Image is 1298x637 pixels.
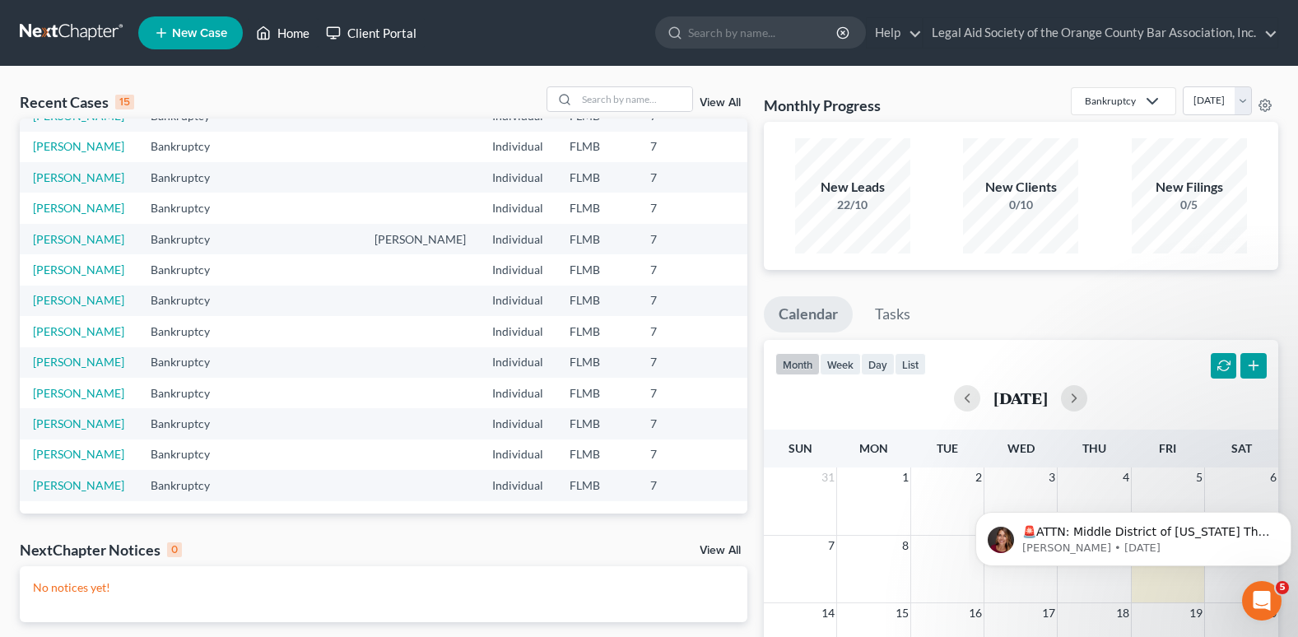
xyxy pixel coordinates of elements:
td: FLMB [556,378,637,408]
td: Bankruptcy [137,408,240,439]
div: Bankruptcy [1085,94,1136,108]
span: New Case [172,27,227,40]
span: 15 [894,603,910,623]
td: 7 [637,286,719,316]
span: 7 [826,536,836,556]
td: Bankruptcy [137,439,240,470]
button: day [861,353,895,375]
td: 7 [637,316,719,346]
div: 0/10 [963,197,1078,213]
td: Bankruptcy [137,470,240,500]
td: Individual [479,470,556,500]
td: Bankruptcy [137,254,240,285]
input: Search by name... [688,17,839,48]
span: 19 [1188,603,1204,623]
a: Help [867,18,922,48]
td: FLMB [556,347,637,378]
span: Sat [1231,441,1252,455]
td: FLMB [556,316,637,346]
td: Individual [479,162,556,193]
td: 7 [637,193,719,223]
span: Fri [1159,441,1176,455]
button: list [895,353,926,375]
td: 7 [637,224,719,254]
a: [PERSON_NAME] [33,293,124,307]
span: 5 [1276,581,1289,594]
a: View All [700,97,741,109]
td: [PERSON_NAME] [361,224,479,254]
p: No notices yet! [33,579,734,596]
td: 7 [637,347,719,378]
a: Tasks [860,296,925,332]
span: 18 [1114,603,1131,623]
td: FLMB [556,162,637,193]
button: week [820,353,861,375]
span: 4 [1121,467,1131,487]
a: [PERSON_NAME] [33,263,124,277]
a: Client Portal [318,18,425,48]
span: 17 [1040,603,1057,623]
a: [PERSON_NAME] [33,386,124,400]
td: Individual [479,378,556,408]
td: Individual [479,347,556,378]
td: Bankruptcy [137,316,240,346]
a: Calendar [764,296,853,332]
input: Search by name... [577,87,692,111]
td: Individual [479,439,556,470]
td: Bankruptcy [137,193,240,223]
td: FLMB [556,254,637,285]
td: 7 [637,162,719,193]
span: 31 [820,467,836,487]
span: 2 [974,467,984,487]
span: Wed [1007,441,1035,455]
span: Sun [789,441,812,455]
div: 0/5 [1132,197,1247,213]
td: Bankruptcy [137,162,240,193]
h3: Monthly Progress [764,95,881,115]
td: Individual [479,193,556,223]
span: 1 [900,467,910,487]
td: Bankruptcy [137,224,240,254]
span: Mon [859,441,888,455]
div: New Filings [1132,178,1247,197]
a: [PERSON_NAME] [33,324,124,338]
td: 7 [637,470,719,500]
a: [PERSON_NAME] [33,355,124,369]
span: 3 [1047,467,1057,487]
td: 7 [637,408,719,439]
span: 5 [1194,467,1204,487]
a: [PERSON_NAME] [33,232,124,246]
td: 7 [637,378,719,408]
a: [PERSON_NAME] [33,201,124,215]
iframe: Intercom live chat [1242,581,1282,621]
span: Thu [1082,441,1106,455]
div: 0 [167,542,182,557]
td: FLMB [556,132,637,162]
div: New Leads [795,178,910,197]
td: FLMB [556,470,637,500]
a: [PERSON_NAME] [33,109,124,123]
span: 16 [967,603,984,623]
a: [PERSON_NAME] [33,478,124,492]
div: Recent Cases [20,92,134,112]
span: 8 [900,536,910,556]
a: [PERSON_NAME] [33,170,124,184]
td: Individual [479,408,556,439]
td: FLMB [556,193,637,223]
div: 22/10 [795,197,910,213]
td: 7 [637,132,719,162]
a: [PERSON_NAME] [33,416,124,430]
td: 7 [637,439,719,470]
td: Bankruptcy [137,132,240,162]
button: month [775,353,820,375]
div: NextChapter Notices [20,540,182,560]
div: 15 [115,95,134,109]
a: [PERSON_NAME] [33,139,124,153]
td: FLMB [556,224,637,254]
a: Home [248,18,318,48]
iframe: Intercom notifications message [969,477,1298,593]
